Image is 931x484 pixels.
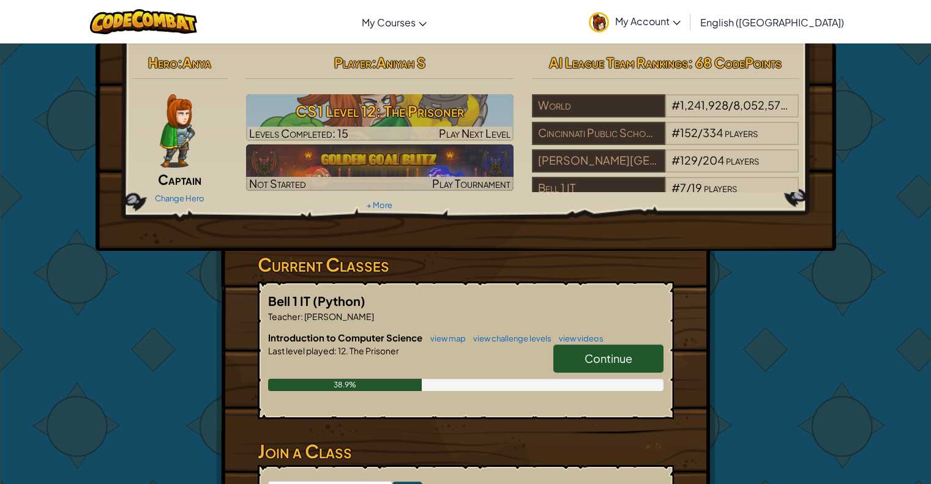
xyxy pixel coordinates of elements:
span: 129 [680,153,698,167]
span: (Python) [313,293,365,308]
a: view map [424,333,466,343]
span: : [334,345,337,356]
span: players [789,98,822,112]
a: Play Next Level [246,94,514,141]
img: CS1 Level 12: The Prisoner [246,94,514,141]
span: Aniyah S [376,54,425,71]
a: English ([GEOGRAPHIC_DATA]) [694,6,850,39]
span: players [726,153,759,167]
span: Not Started [249,176,306,190]
span: : [372,54,376,71]
span: 8,052,578 [733,98,788,112]
span: AI League Team Rankings [549,54,688,71]
span: 204 [703,153,724,167]
a: My Courses [356,6,433,39]
span: Captain [158,171,201,188]
span: Continue [585,351,632,365]
span: : 68 CodePoints [688,54,782,71]
span: English ([GEOGRAPHIC_DATA]) [700,16,844,29]
a: view challenge levels [467,333,551,343]
span: 7 [680,181,686,195]
img: CodeCombat logo [90,9,197,34]
span: / [698,125,703,140]
span: The Prisoner [348,345,399,356]
span: Bell 1 IT [268,293,313,308]
span: 1,241,928 [680,98,728,112]
div: Bell 1 IT [532,177,665,200]
span: [PERSON_NAME] [303,311,374,322]
span: : [178,54,182,71]
span: Introduction to Computer Science [268,332,424,343]
span: My Account [615,15,681,28]
span: # [671,181,680,195]
a: [PERSON_NAME][GEOGRAPHIC_DATA]#129/204players [532,161,799,175]
h3: CS1 Level 12: The Prisoner [246,97,514,125]
span: players [704,181,737,195]
img: captain-pose.png [160,94,195,168]
span: players [725,125,758,140]
img: Golden Goal [246,144,514,191]
span: Play Tournament [432,176,510,190]
span: 152 [680,125,698,140]
span: / [728,98,733,112]
a: Not StartedPlay Tournament [246,144,514,191]
span: Player [334,54,372,71]
span: Last level played [268,345,334,356]
a: Change Hero [155,193,204,203]
span: # [671,98,680,112]
span: 12. [337,345,348,356]
span: # [671,125,680,140]
h3: Join a Class [258,437,674,465]
h3: Current Classes [258,251,674,278]
span: 334 [703,125,723,140]
a: Cincinnati Public Schools#152/334players [532,133,799,147]
span: My Courses [362,16,416,29]
span: # [671,153,680,167]
span: Levels Completed: 15 [249,126,348,140]
a: view videos [553,333,604,343]
span: / [698,153,703,167]
a: + More [367,200,392,210]
img: avatar [589,12,609,32]
a: World#1,241,928/8,052,578players [532,106,799,120]
div: [PERSON_NAME][GEOGRAPHIC_DATA] [532,149,665,173]
span: Anya [182,54,211,71]
a: Bell 1 IT#7/19players [532,188,799,203]
div: 38.9% [268,379,422,391]
span: : [301,311,303,322]
span: Teacher [268,311,301,322]
span: / [686,181,691,195]
div: Cincinnati Public Schools [532,122,665,145]
a: My Account [583,2,687,41]
div: World [532,94,665,117]
span: Hero [148,54,178,71]
span: Play Next Level [439,126,510,140]
span: 19 [691,181,702,195]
